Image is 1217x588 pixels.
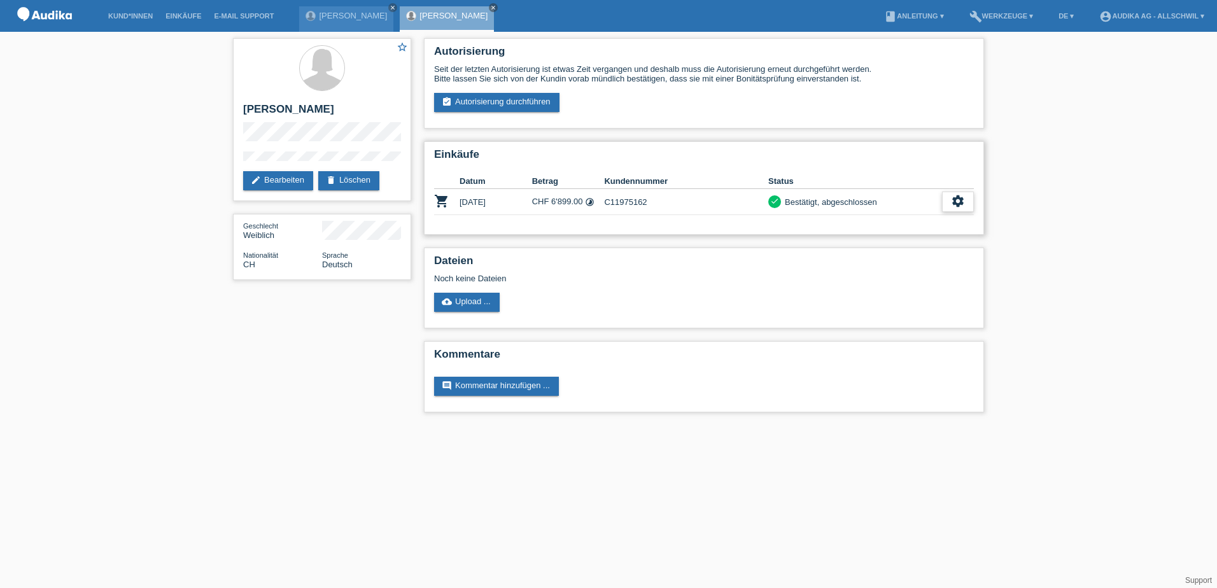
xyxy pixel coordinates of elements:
[442,297,452,307] i: cloud_upload
[318,171,379,190] a: deleteLöschen
[434,148,974,167] h2: Einkäufe
[322,260,353,269] span: Deutsch
[326,175,336,185] i: delete
[251,175,261,185] i: edit
[532,189,605,215] td: CHF 6'899.00
[243,260,255,269] span: Schweiz
[460,189,532,215] td: [DATE]
[768,174,942,189] th: Status
[878,12,950,20] a: bookAnleitung ▾
[1099,10,1112,23] i: account_circle
[319,11,387,20] a: [PERSON_NAME]
[322,251,348,259] span: Sprache
[532,174,605,189] th: Betrag
[434,255,974,274] h2: Dateien
[1185,576,1212,585] a: Support
[442,381,452,391] i: comment
[419,11,488,20] a: [PERSON_NAME]
[434,293,500,312] a: cloud_uploadUpload ...
[604,174,768,189] th: Kundennummer
[585,197,594,207] i: Fixe Raten (12 Raten)
[442,97,452,107] i: assignment_turned_in
[388,3,397,12] a: close
[434,274,823,283] div: Noch keine Dateien
[489,3,498,12] a: close
[397,41,408,53] i: star_border
[434,348,974,367] h2: Kommentare
[434,64,974,83] div: Seit der letzten Autorisierung ist etwas Zeit vergangen und deshalb muss die Autorisierung erneut...
[1093,12,1211,20] a: account_circleAudika AG - Allschwil ▾
[390,4,396,11] i: close
[243,103,401,122] h2: [PERSON_NAME]
[159,12,208,20] a: Einkäufe
[951,194,965,208] i: settings
[770,197,779,206] i: check
[781,195,877,209] div: Bestätigt, abgeschlossen
[434,45,974,64] h2: Autorisierung
[604,189,768,215] td: C11975162
[884,10,897,23] i: book
[969,10,982,23] i: build
[434,193,449,209] i: POSP00020539
[243,171,313,190] a: editBearbeiten
[13,25,76,34] a: POS — MF Group
[490,4,496,11] i: close
[208,12,281,20] a: E-Mail Support
[963,12,1040,20] a: buildWerkzeuge ▾
[1052,12,1080,20] a: DE ▾
[460,174,532,189] th: Datum
[243,221,322,240] div: Weiblich
[397,41,408,55] a: star_border
[243,222,278,230] span: Geschlecht
[434,93,559,112] a: assignment_turned_inAutorisierung durchführen
[243,251,278,259] span: Nationalität
[102,12,159,20] a: Kund*innen
[434,377,559,396] a: commentKommentar hinzufügen ...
